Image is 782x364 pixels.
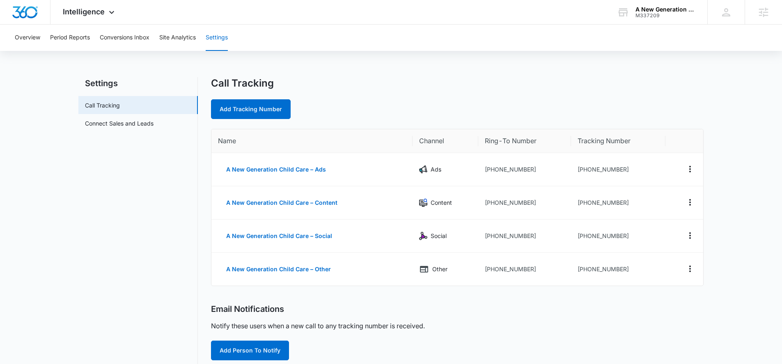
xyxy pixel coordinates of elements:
button: Actions [683,196,697,209]
img: Ads [419,165,427,174]
th: Name [211,129,413,153]
th: Tracking Number [571,129,665,153]
div: account name [635,6,695,13]
p: Social [431,231,447,240]
td: [PHONE_NUMBER] [571,186,665,220]
td: [PHONE_NUMBER] [478,186,571,220]
button: Actions [683,262,697,275]
button: Conversions Inbox [100,25,149,51]
td: [PHONE_NUMBER] [478,220,571,253]
p: Notify these users when a new call to any tracking number is received. [211,321,425,331]
button: Settings [206,25,228,51]
p: Other [432,265,447,274]
td: [PHONE_NUMBER] [571,153,665,186]
td: [PHONE_NUMBER] [478,253,571,286]
h2: Email Notifications [211,304,284,314]
th: Ring-To Number [478,129,571,153]
button: Actions [683,163,697,176]
span: Intelligence [63,7,105,16]
button: Actions [683,229,697,242]
button: A New Generation Child Care – Social [218,226,340,246]
td: [PHONE_NUMBER] [478,153,571,186]
h2: Settings [78,77,198,89]
p: Ads [431,165,441,174]
button: A New Generation Child Care – Content [218,193,346,213]
button: Period Reports [50,25,90,51]
button: A New Generation Child Care – Other [218,259,339,279]
a: Connect Sales and Leads [85,119,154,128]
div: account id [635,13,695,18]
td: [PHONE_NUMBER] [571,220,665,253]
img: Content [419,199,427,207]
a: Add Tracking Number [211,99,291,119]
button: Add Person To Notify [211,341,289,360]
a: Call Tracking [85,101,120,110]
button: Site Analytics [159,25,196,51]
th: Channel [413,129,478,153]
td: [PHONE_NUMBER] [571,253,665,286]
button: Overview [15,25,40,51]
p: Content [431,198,452,207]
h1: Call Tracking [211,77,274,89]
button: A New Generation Child Care – Ads [218,160,334,179]
img: Social [419,232,427,240]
